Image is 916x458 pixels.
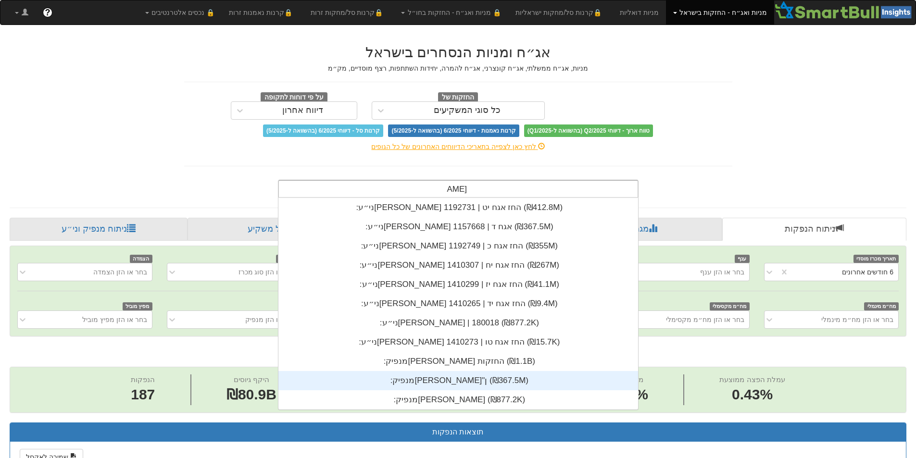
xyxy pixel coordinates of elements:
[524,124,653,137] span: טווח ארוך - דיווחי Q2/2025 (בהשוואה ל-Q1/2025)
[131,384,155,405] span: 187
[138,0,222,25] a: 🔒 נכסים אלטרנטיבים
[245,315,296,324] div: בחר או הזן מנפיק
[17,428,899,436] h3: תוצאות הנפקות
[710,302,750,310] span: מח״מ מקסימלי
[276,255,302,263] span: סוג מכרז
[282,106,323,115] div: דיווח אחרון
[278,198,638,217] div: ני״ע: ‏[PERSON_NAME] החז אגח יט | 1192731 ‎(₪412.8M)‎
[238,267,297,277] div: בחר או הזן סוג מכרז
[222,0,303,25] a: 🔒קרנות נאמנות זרות
[666,0,774,25] a: מניות ואג״ח - החזקות בישראל
[278,217,638,236] div: ני״ע: ‏[PERSON_NAME] אגח ד | 1157668 ‎(₪367.5M)‎
[719,384,785,405] span: 0.43%
[388,124,519,137] span: קרנות נאמנות - דיווחי 6/2025 (בהשוואה ל-5/2025)
[45,8,50,17] span: ?
[278,256,638,275] div: ני״ע: ‏[PERSON_NAME] החז אגח יח | 1410307 ‎(₪267M)‎
[184,65,732,72] h5: מניות, אג״ח ממשלתי, אג״ח קונצרני, אג״ח להמרה, יחידות השתתפות, רצף מוסדיים, מק״מ
[226,386,276,402] span: ₪80.9B
[184,44,732,60] h2: אג״ח ומניות הנסחרים בישראל
[508,0,612,25] a: 🔒קרנות סל/מחקות ישראליות
[278,198,638,409] div: grid
[842,267,893,277] div: 6 חודשים אחרונים
[666,315,744,324] div: בחר או הזן מח״מ מקסימלי
[438,92,478,103] span: החזקות של
[278,371,638,390] div: מנפיק: ‏[PERSON_NAME]"ן ‎(₪367.5M)‎
[613,0,666,25] a: מניות דואליות
[278,352,638,371] div: מנפיק: ‏[PERSON_NAME] החזקות ‎(₪1.1B)‎
[10,218,188,241] a: ניתוח מנפיק וני״ע
[278,333,638,352] div: ני״ע: ‏[PERSON_NAME] החז אגח טו | 1410273 ‎(₪15.7K)‎
[394,0,508,25] a: 🔒 מניות ואג״ח - החזקות בחו״ל
[261,92,327,103] span: על פי דוחות לתקופה
[278,390,638,409] div: מנפיק: ‏[PERSON_NAME] ‎(₪877.2K)‎
[93,267,147,277] div: בחר או הזן הצמדה
[10,346,906,362] h2: ניתוח הנפקות - 6 חודשים אחרונים
[278,236,638,256] div: ני״ע: ‏[PERSON_NAME] החז אגח כ | 1192749 ‎(₪355M)‎
[853,255,899,263] span: תאריך מכרז מוסדי
[234,375,269,384] span: היקף גיוסים
[774,0,916,20] img: Smartbull
[719,375,785,384] span: עמלת הפצה ממוצעת
[700,267,744,277] div: בחר או הזן ענף
[131,375,155,384] span: הנפקות
[434,106,501,115] div: כל סוגי המשקיעים
[177,142,740,151] div: לחץ כאן לצפייה בתאריכי הדיווחים האחרונים של כל הגופים
[130,255,152,263] span: הצמדה
[278,275,638,294] div: ני״ע: ‏[PERSON_NAME] החז אגח יז | 1410299 ‎(₪41.1M)‎
[82,315,147,324] div: בחר או הזן מפיץ מוביל
[263,124,383,137] span: קרנות סל - דיווחי 6/2025 (בהשוואה ל-5/2025)
[821,315,893,324] div: בחר או הזן מח״מ מינמלי
[864,302,899,310] span: מח״מ מינמלי
[722,218,906,241] a: ניתוח הנפקות
[735,255,750,263] span: ענף
[278,313,638,333] div: ני״ע: ‏[PERSON_NAME] | 180018 ‎(₪877.2K)‎
[123,302,152,310] span: מפיץ מוביל
[278,294,638,313] div: ני״ע: ‏[PERSON_NAME] החז אגח יד | 1410265 ‎(₪9.4M)‎
[303,0,394,25] a: 🔒קרנות סל/מחקות זרות
[188,218,368,241] a: פרופיל משקיע
[36,0,60,25] a: ?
